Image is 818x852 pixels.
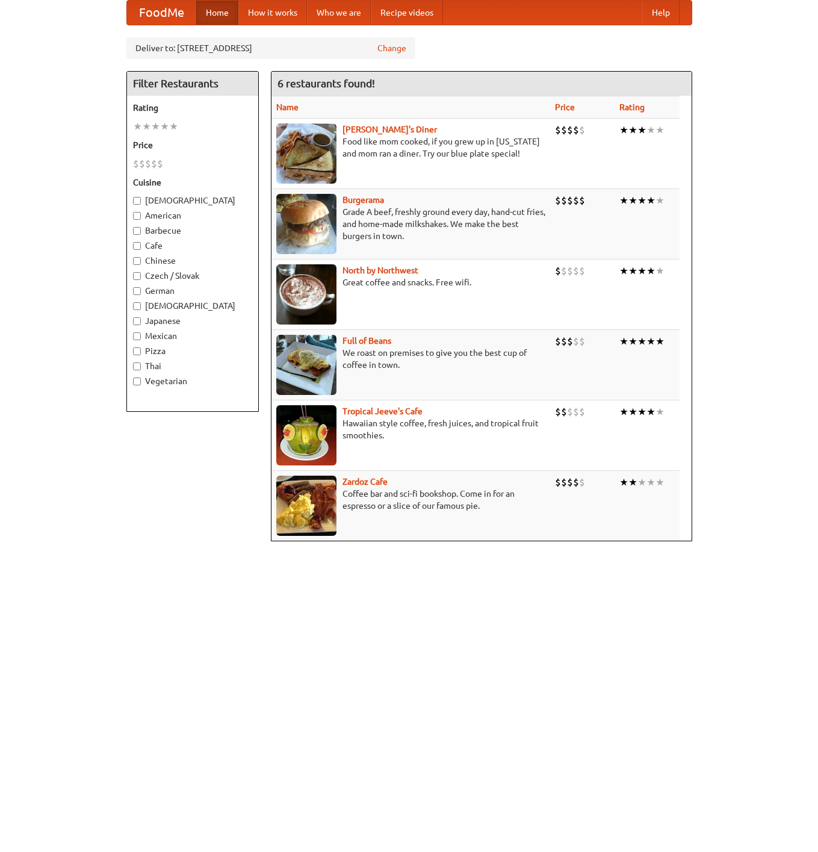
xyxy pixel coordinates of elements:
[133,317,141,325] input: Japanese
[637,194,646,207] li: ★
[133,362,141,370] input: Thai
[133,257,141,265] input: Chinese
[573,476,579,489] li: $
[133,270,252,282] label: Czech / Slovak
[646,405,655,418] li: ★
[133,345,252,357] label: Pizza
[142,120,151,133] li: ★
[342,336,391,346] b: Full of Beans
[573,194,579,207] li: $
[567,335,573,348] li: $
[567,194,573,207] li: $
[276,335,336,395] img: beans.jpg
[133,157,139,170] li: $
[276,194,336,254] img: burgerama.jpg
[139,157,145,170] li: $
[619,123,628,137] li: ★
[655,405,665,418] li: ★
[628,405,637,418] li: ★
[133,378,141,385] input: Vegetarian
[133,332,141,340] input: Mexican
[637,405,646,418] li: ★
[555,405,561,418] li: $
[133,375,252,387] label: Vegetarian
[655,264,665,278] li: ★
[619,405,628,418] li: ★
[145,157,151,170] li: $
[628,194,637,207] li: ★
[342,266,418,275] a: North by Northwest
[169,120,178,133] li: ★
[573,335,579,348] li: $
[579,405,585,418] li: $
[555,476,561,489] li: $
[276,488,545,512] p: Coffee bar and sci-fi bookshop. Come in for an espresso or a slice of our famous pie.
[561,194,567,207] li: $
[133,242,141,250] input: Cafe
[619,264,628,278] li: ★
[342,406,423,416] a: Tropical Jeeve's Cafe
[133,212,141,220] input: American
[133,287,141,295] input: German
[628,476,637,489] li: ★
[646,335,655,348] li: ★
[151,120,160,133] li: ★
[573,264,579,278] li: $
[637,264,646,278] li: ★
[127,1,196,25] a: FoodMe
[276,102,299,112] a: Name
[133,255,252,267] label: Chinese
[342,195,384,205] b: Burgerama
[619,476,628,489] li: ★
[646,194,655,207] li: ★
[238,1,307,25] a: How it works
[646,264,655,278] li: ★
[573,405,579,418] li: $
[619,335,628,348] li: ★
[133,197,141,205] input: [DEMOGRAPHIC_DATA]
[276,417,545,441] p: Hawaiian style coffee, fresh juices, and tropical fruit smoothies.
[555,335,561,348] li: $
[646,476,655,489] li: ★
[573,123,579,137] li: $
[277,78,375,89] ng-pluralize: 6 restaurants found!
[555,102,575,112] a: Price
[567,405,573,418] li: $
[133,330,252,342] label: Mexican
[561,123,567,137] li: $
[555,123,561,137] li: $
[160,120,169,133] li: ★
[127,72,258,96] h4: Filter Restaurants
[342,125,437,134] a: [PERSON_NAME]'s Diner
[276,264,336,325] img: north.jpg
[133,120,142,133] li: ★
[642,1,680,25] a: Help
[579,476,585,489] li: $
[567,264,573,278] li: $
[133,300,252,312] label: [DEMOGRAPHIC_DATA]
[133,302,141,310] input: [DEMOGRAPHIC_DATA]
[567,476,573,489] li: $
[133,139,252,151] h5: Price
[276,476,336,536] img: zardoz.jpg
[133,347,141,355] input: Pizza
[133,102,252,114] h5: Rating
[133,210,252,222] label: American
[579,194,585,207] li: $
[133,176,252,188] h5: Cuisine
[579,335,585,348] li: $
[579,264,585,278] li: $
[133,360,252,372] label: Thai
[377,42,406,54] a: Change
[276,276,545,288] p: Great coffee and snacks. Free wifi.
[342,477,388,487] a: Zardoz Cafe
[133,272,141,280] input: Czech / Slovak
[276,123,336,184] img: sallys.jpg
[276,347,545,371] p: We roast on premises to give you the best cup of coffee in town.
[561,476,567,489] li: $
[628,123,637,137] li: ★
[619,194,628,207] li: ★
[196,1,238,25] a: Home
